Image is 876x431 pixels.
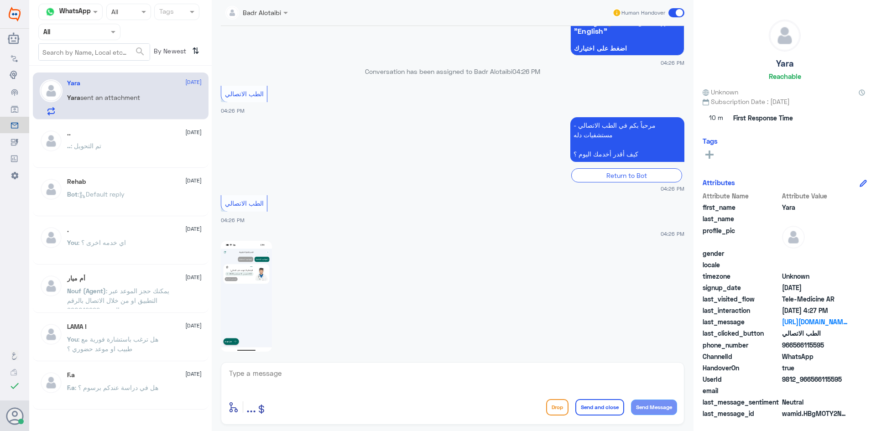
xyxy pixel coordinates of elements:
span: null [782,260,848,270]
span: gender [703,249,780,258]
span: Nouf (Agent) [67,287,106,295]
span: timezone [703,271,780,281]
h5: LAMA ! [67,323,87,331]
span: Bot [67,190,78,198]
span: : تم التحويل [71,142,101,150]
span: Tele-Medicine AR [782,294,848,304]
span: wamid.HBgMOTY2NTY2MTE1NTk1FQIAEhgUM0FGQ0E0RkIyMkMxRjlDRjMzNjkA [782,409,848,418]
span: last_name [703,214,780,223]
span: First Response Time [733,113,793,123]
span: 04:26 PM [221,108,245,114]
span: last_visited_flow [703,294,780,304]
span: null [782,249,848,258]
span: null [782,386,848,395]
span: 2 [782,352,848,361]
span: profile_pic [703,226,780,247]
span: Unknown [782,271,848,281]
span: 2025-09-04T13:25:29.664Z [782,283,848,292]
h5: Rehab [67,178,86,186]
span: [DATE] [185,322,202,330]
span: Unknown [703,87,738,97]
span: search [135,46,146,57]
span: 04:26 PM [661,185,684,192]
h6: Reachable [769,72,801,80]
span: : هل ترغب باستشارة فورية مع طبيب او موعد حضوري ؟ [67,335,158,353]
span: Yara [782,203,848,212]
span: You [67,335,78,343]
p: 4/9/2025, 4:26 PM [570,117,684,162]
button: Send Message [631,400,677,415]
span: 04:26 PM [221,217,245,223]
h5: .. [67,130,71,137]
span: : Default reply [78,190,125,198]
span: 10 m [703,110,730,126]
img: 24952096981070116.jpg [221,241,272,352]
img: defaultAdmin.png [40,323,63,346]
span: : اي خدمه اخرى ؟ [78,239,126,246]
span: F.a [67,384,75,391]
div: Return to Bot [571,168,682,182]
div: Tags [158,6,174,18]
span: اضغط على اختيارك [574,45,681,52]
i: check [9,380,20,391]
span: : هل في دراسة عندكم برسوم ؟ [75,384,158,391]
h5: F.a [67,371,75,379]
img: defaultAdmin.png [40,79,63,102]
span: signup_date [703,283,780,292]
h5: Yara [67,79,80,87]
span: الطب الاتصالي [225,90,264,98]
span: last_message_sentiment [703,397,780,407]
img: defaultAdmin.png [40,275,63,297]
a: [URL][DOMAIN_NAME] [782,317,848,327]
span: 04:26 PM [661,59,684,67]
img: whatsapp.png [43,5,57,19]
span: Yara [67,93,80,101]
span: true [782,363,848,373]
span: You [67,239,78,246]
span: 0 [782,397,848,407]
span: [DATE] [185,78,202,86]
h5: Yara [776,58,794,69]
span: Subscription Date : [DATE] [703,97,867,106]
span: UserId [703,374,780,384]
span: 966566115595 [782,340,848,350]
img: defaultAdmin.png [40,226,63,249]
span: [DATE] [185,225,202,233]
span: last_clicked_button [703,328,780,338]
h6: Tags [703,137,718,145]
span: [DATE] [185,128,202,136]
span: 9812_966566115595 [782,374,848,384]
button: Drop [546,399,568,415]
h6: Attributes [703,178,735,187]
span: Attribute Value [782,191,848,201]
button: Avatar [6,407,23,425]
span: first_name [703,203,780,212]
img: defaultAdmin.png [40,178,63,201]
span: last_interaction [703,306,780,315]
img: defaultAdmin.png [40,130,63,152]
p: Conversation has been assigned to Badr Alotaibi [221,67,684,76]
span: last_message_id [703,409,780,418]
span: [DATE] [185,273,202,281]
span: 04:26 PM [221,356,245,362]
span: [DATE] [185,370,202,378]
span: 04:26 PM [512,68,540,75]
span: email [703,386,780,395]
span: الطب الاتصالي [782,328,848,338]
span: : يمكنك حجز الموعد عبر التطبيق او من خلال الاتصال بالرقم الموحد 920012222 [67,287,169,314]
img: defaultAdmin.png [782,226,805,249]
img: Widebot Logo [9,7,21,21]
span: ... [246,399,256,415]
span: ChannelId [703,352,780,361]
span: Attribute Name [703,191,780,201]
span: Human Handover [621,9,665,17]
span: 04:26 PM [661,230,684,238]
span: By Newest [150,43,188,62]
i: ⇅ [192,43,199,58]
span: 2025-09-04T13:27:14.903Z [782,306,848,315]
span: sent an attachment [80,93,140,101]
button: search [135,44,146,59]
span: [DATE] [185,177,202,185]
span: phone_number [703,340,780,350]
button: Send and close [575,399,624,415]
